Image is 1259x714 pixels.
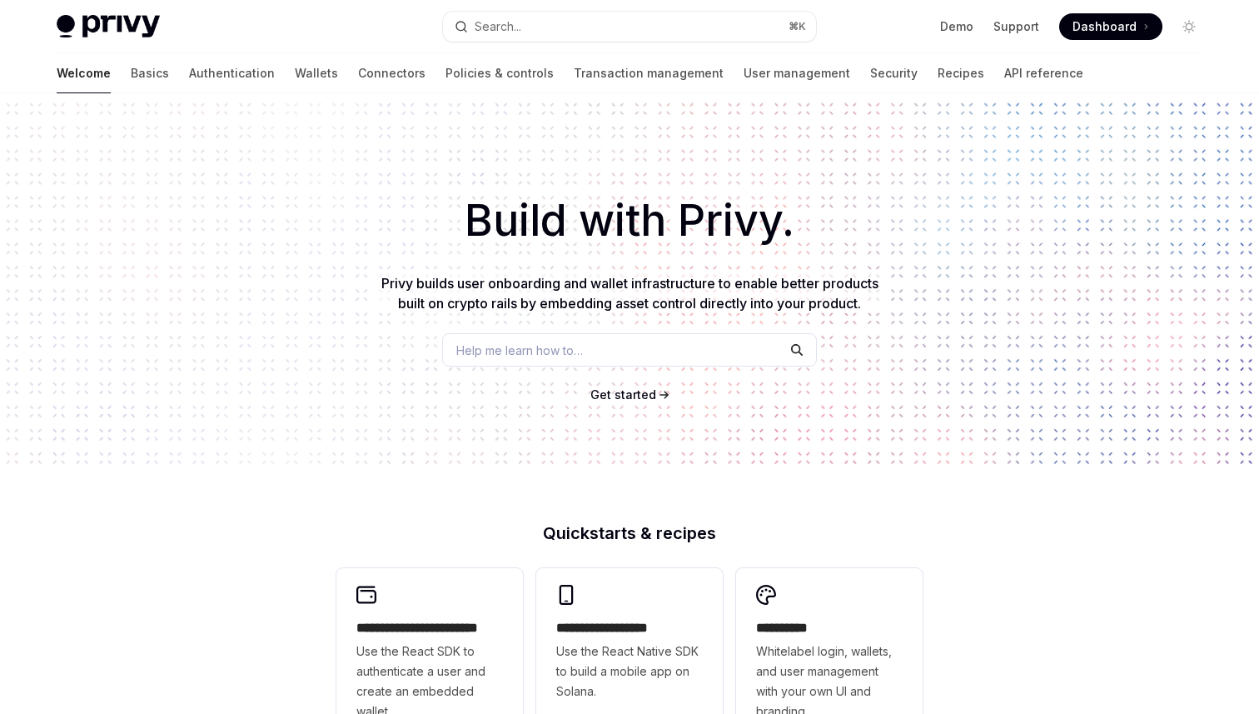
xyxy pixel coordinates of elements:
[336,525,923,542] h2: Quickstarts & recipes
[57,53,111,93] a: Welcome
[1176,13,1202,40] button: Toggle dark mode
[358,53,425,93] a: Connectors
[1072,18,1137,35] span: Dashboard
[189,53,275,93] a: Authentication
[590,387,656,403] a: Get started
[381,275,878,312] span: Privy builds user onboarding and wallet infrastructure to enable better products built on crypto ...
[445,53,554,93] a: Policies & controls
[1059,13,1162,40] a: Dashboard
[295,53,338,93] a: Wallets
[556,642,703,702] span: Use the React Native SDK to build a mobile app on Solana.
[789,20,806,33] span: ⌘ K
[1004,53,1083,93] a: API reference
[475,17,521,37] div: Search...
[443,12,816,42] button: Search...⌘K
[940,18,973,35] a: Demo
[131,53,169,93] a: Basics
[590,387,656,402] span: Get started
[456,342,583,359] span: Help me learn how to…
[27,188,1232,253] h1: Build with Privy.
[744,53,850,93] a: User management
[870,53,918,93] a: Security
[938,53,984,93] a: Recipes
[57,15,160,38] img: light logo
[993,18,1039,35] a: Support
[574,53,724,93] a: Transaction management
